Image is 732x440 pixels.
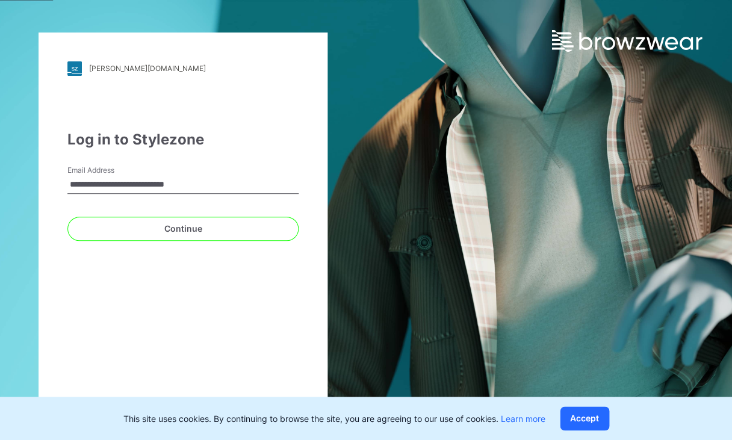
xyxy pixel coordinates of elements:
[551,30,702,52] img: browzwear-logo.e42bd6dac1945053ebaf764b6aa21510.svg
[89,64,206,73] div: [PERSON_NAME][DOMAIN_NAME]
[67,217,299,241] button: Continue
[67,165,152,176] label: Email Address
[560,406,609,430] button: Accept
[67,129,299,150] div: Log in to Stylezone
[123,412,545,425] p: This site uses cookies. By continuing to browse the site, you are agreeing to our use of cookies.
[67,61,82,76] img: stylezone-logo.562084cfcfab977791bfbf7441f1a819.svg
[501,414,545,424] a: Learn more
[67,61,299,76] a: [PERSON_NAME][DOMAIN_NAME]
